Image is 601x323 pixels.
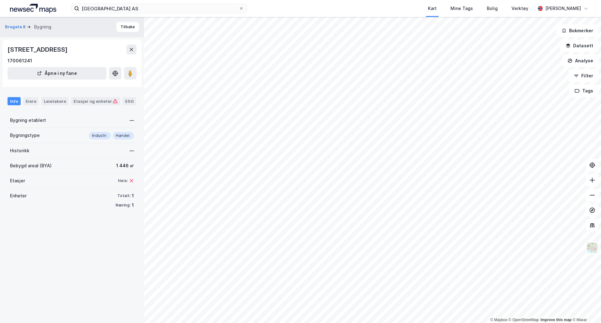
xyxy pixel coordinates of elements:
[560,39,598,52] button: Datasett
[10,147,29,154] div: Historikk
[132,201,134,209] div: 1
[8,44,69,55] div: [STREET_ADDRESS]
[428,5,437,12] div: Kart
[10,162,52,169] div: Bebygd areal (BYA)
[556,24,598,37] button: Bokmerker
[541,318,572,322] a: Improve this map
[570,293,601,323] div: Kontrollprogram for chat
[586,242,598,254] img: Z
[8,67,106,80] button: Åpne i ny fane
[8,57,32,65] div: 170061241
[130,147,134,154] div: —
[450,5,473,12] div: Mine Tags
[41,97,69,105] div: Leietakere
[487,5,498,12] div: Bolig
[79,4,239,13] input: Søk på adresse, matrikkel, gårdeiere, leietakere eller personer
[509,318,539,322] a: OpenStreetMap
[23,97,39,105] div: Eiere
[34,23,51,31] div: Bygning
[490,318,507,322] a: Mapbox
[545,5,581,12] div: [PERSON_NAME]
[5,24,27,30] button: Brugata 8
[116,22,139,32] button: Tilbake
[8,97,21,105] div: Info
[74,98,118,104] div: Etasjer og enheter
[10,132,40,139] div: Bygningstype
[10,192,27,200] div: Enheter
[568,70,598,82] button: Filter
[569,85,598,97] button: Tags
[116,203,131,208] div: Næring:
[10,177,25,185] div: Etasjer
[123,97,136,105] div: ESG
[511,5,528,12] div: Verktøy
[562,55,598,67] button: Analyse
[132,192,134,200] div: 1
[116,162,134,169] div: 1 446 ㎡
[118,178,128,183] div: Heis:
[117,193,131,198] div: Totalt:
[570,293,601,323] iframe: Chat Widget
[10,4,56,13] img: logo.a4113a55bc3d86da70a041830d287a7e.svg
[130,117,134,124] div: —
[10,117,46,124] div: Bygning etablert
